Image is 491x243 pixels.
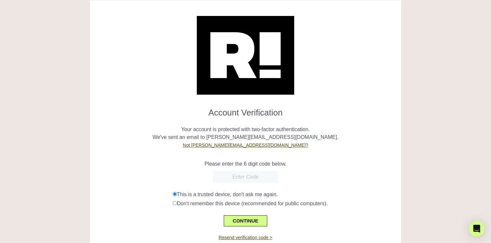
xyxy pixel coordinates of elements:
[183,142,308,148] a: Not [PERSON_NAME][EMAIL_ADDRESS][DOMAIN_NAME]?
[173,191,397,198] div: This is a trusted device, don't ask me again.
[95,102,396,118] h1: Account Verification
[173,200,397,208] div: Don't remember this device (recommended for public computers).
[95,118,396,149] p: Your account is protected with two-factor authentication. We've sent an email to [PERSON_NAME][EM...
[469,221,485,236] div: Open Intercom Messenger
[224,215,267,226] button: CONTINUE
[95,160,396,168] p: Please enter the 6 digit code below.
[219,235,272,240] a: Resend verification code >
[197,16,294,95] img: Retention.com
[213,171,278,183] input: Enter Code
